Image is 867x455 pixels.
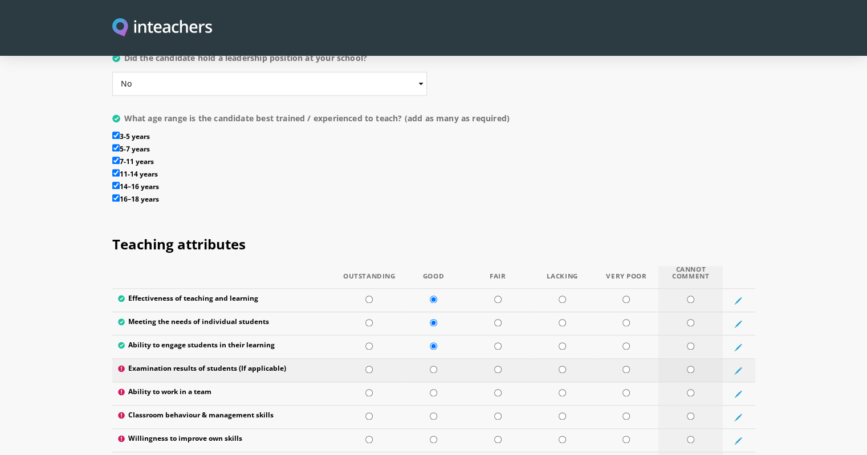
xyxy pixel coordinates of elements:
th: Good [401,266,466,289]
input: 14–16 years [112,182,120,189]
label: 16–18 years [112,194,755,207]
label: Examination results of students (If applicable) [118,364,332,376]
label: Ability to work in a team [118,388,332,399]
label: 3-5 years [112,132,755,144]
th: Cannot Comment [658,266,723,289]
input: 11-14 years [112,169,120,177]
label: Effectiveness of teaching and learning [118,294,332,306]
th: Very Poor [594,266,658,289]
label: 7-11 years [112,157,755,169]
label: Meeting the needs of individual students [118,318,332,329]
input: 5-7 years [112,144,120,151]
label: 5-7 years [112,144,755,157]
th: Lacking [530,266,595,289]
label: Classroom behaviour & management skills [118,411,332,423]
label: Did the candidate hold a leadership position at your school? [112,51,427,72]
th: Fair [466,266,530,289]
label: Willingness to improve own skills [118,434,332,446]
label: 11-14 years [112,169,755,182]
label: 14–16 years [112,182,755,194]
img: Inteachers [112,18,213,38]
th: Outstanding [337,266,401,289]
a: Visit this site's homepage [112,18,213,38]
input: 16–18 years [112,194,120,202]
label: Ability to engage students in their learning [118,341,332,352]
label: What age range is the candidate best trained / experienced to teach? (add as many as required) [112,112,755,132]
input: 7-11 years [112,157,120,164]
input: 3-5 years [112,132,120,139]
span: Teaching attributes [112,235,246,253]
